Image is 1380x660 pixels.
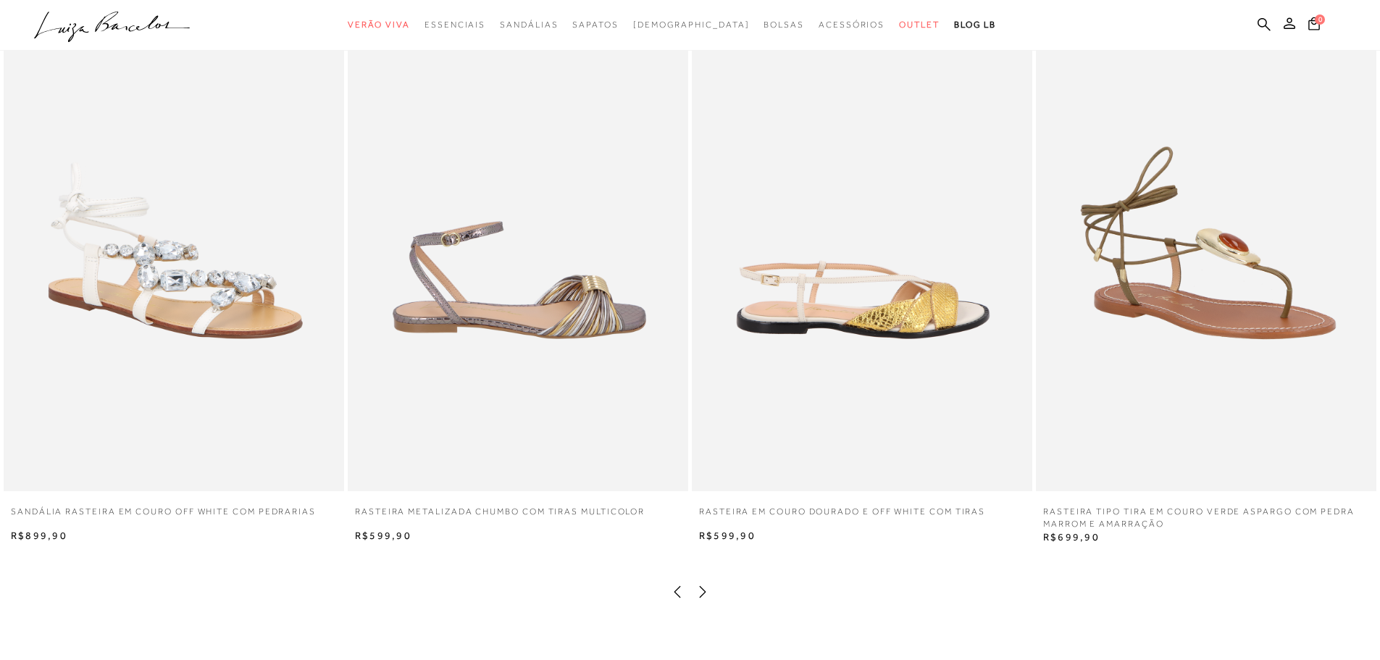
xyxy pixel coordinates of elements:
a: categoryNavScreenReaderText [819,12,885,38]
span: Bolsas [764,20,804,30]
span: 0 [1315,14,1325,25]
a: categoryNavScreenReaderText [764,12,804,38]
a: RASTEIRA METALIZADA CHUMBO COM TIRAS MULTICOLOR [348,506,652,529]
span: R$599,90 [699,530,756,541]
span: Sandálias [500,20,558,30]
a: categoryNavScreenReaderText [425,12,485,38]
a: categoryNavScreenReaderText [572,12,618,38]
a: SANDÁLIA RASTEIRA EM COURO OFF WHITE COM PEDRARIAS [4,506,323,529]
span: [DEMOGRAPHIC_DATA] [633,20,750,30]
span: Sapatos [572,20,618,30]
span: BLOG LB [954,20,996,30]
a: noSubCategoriesText [633,12,750,38]
a: BLOG LB [954,12,996,38]
span: Outlet [899,20,940,30]
span: R$599,90 [355,530,411,541]
span: Essenciais [425,20,485,30]
a: categoryNavScreenReaderText [348,12,410,38]
a: categoryNavScreenReaderText [500,12,558,38]
span: R$699,90 [1043,531,1100,543]
a: categoryNavScreenReaderText [899,12,940,38]
button: 0 [1304,16,1324,35]
span: R$899,90 [11,530,67,541]
span: Verão Viva [348,20,410,30]
a: RASTEIRA TIPO TIRA EM COURO VERDE ASPARGO COM PEDRA MARROM E AMARRAÇÃO [1036,506,1376,530]
span: Acessórios [819,20,885,30]
a: RASTEIRA EM COURO DOURADO E OFF WHITE COM TIRAS [692,506,992,529]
